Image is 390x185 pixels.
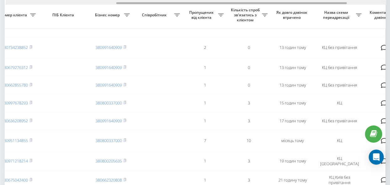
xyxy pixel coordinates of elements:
a: 380734238852 [2,45,28,50]
a: 380675042400 [2,177,28,183]
a: 380636208952 [2,118,28,124]
a: 380800337000 [96,100,122,106]
td: 1 [183,113,227,129]
div: Open Intercom Messenger [369,150,384,165]
a: 380997678293 [2,100,28,106]
span: Як довго дзвінок втрачено [276,10,309,20]
a: 380800337000 [96,138,122,143]
td: 13 годин тому [271,77,315,93]
td: 0 [227,37,271,58]
td: КЦ без привітання [315,113,365,129]
a: 380991640909 [96,65,122,70]
td: 1 [183,95,227,111]
a: 380951134855 [2,138,28,143]
a: 380662320808 [96,177,122,183]
td: 15 годин тому [271,95,315,111]
td: КЦ без привітання [315,77,365,93]
span: Бізнес номер [92,13,124,18]
td: 1 [183,77,227,93]
td: 0 [227,59,271,76]
a: 380991640909 [96,82,122,88]
td: КЦ без привітання [315,59,365,76]
td: 1 [183,152,227,170]
td: КЦ [GEOGRAPHIC_DATA] [315,152,365,170]
td: 17 годин тому [271,113,315,129]
td: 7 [183,130,227,151]
span: Назва схеми переадресації [318,10,356,20]
a: 380679276312 [2,65,28,70]
span: Кількість спроб зв'язатись з клієнтом [230,8,262,22]
span: ПІБ Клієнта [44,13,84,18]
span: Пропущених від клієнта [186,10,218,20]
td: місяць тому [271,130,315,151]
td: КЦ [315,95,365,111]
a: 380800205635 [96,158,122,164]
td: 1 [183,59,227,76]
a: 380991640909 [96,45,122,50]
td: 3 [227,113,271,129]
td: КЦ без привітання [315,37,365,58]
a: 380971218214 [2,158,28,164]
td: 3 [227,95,271,111]
td: 19 годин тому [271,152,315,170]
td: 10 [227,130,271,151]
td: 0 [227,77,271,93]
a: 380991640909 [96,118,122,124]
td: 13 годин тому [271,37,315,58]
td: 2 [183,37,227,58]
td: 3 [227,152,271,170]
td: КЦ [315,130,365,151]
a: 380662855780 [2,82,28,88]
span: Співробітник [136,13,174,18]
td: 13 годин тому [271,59,315,76]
